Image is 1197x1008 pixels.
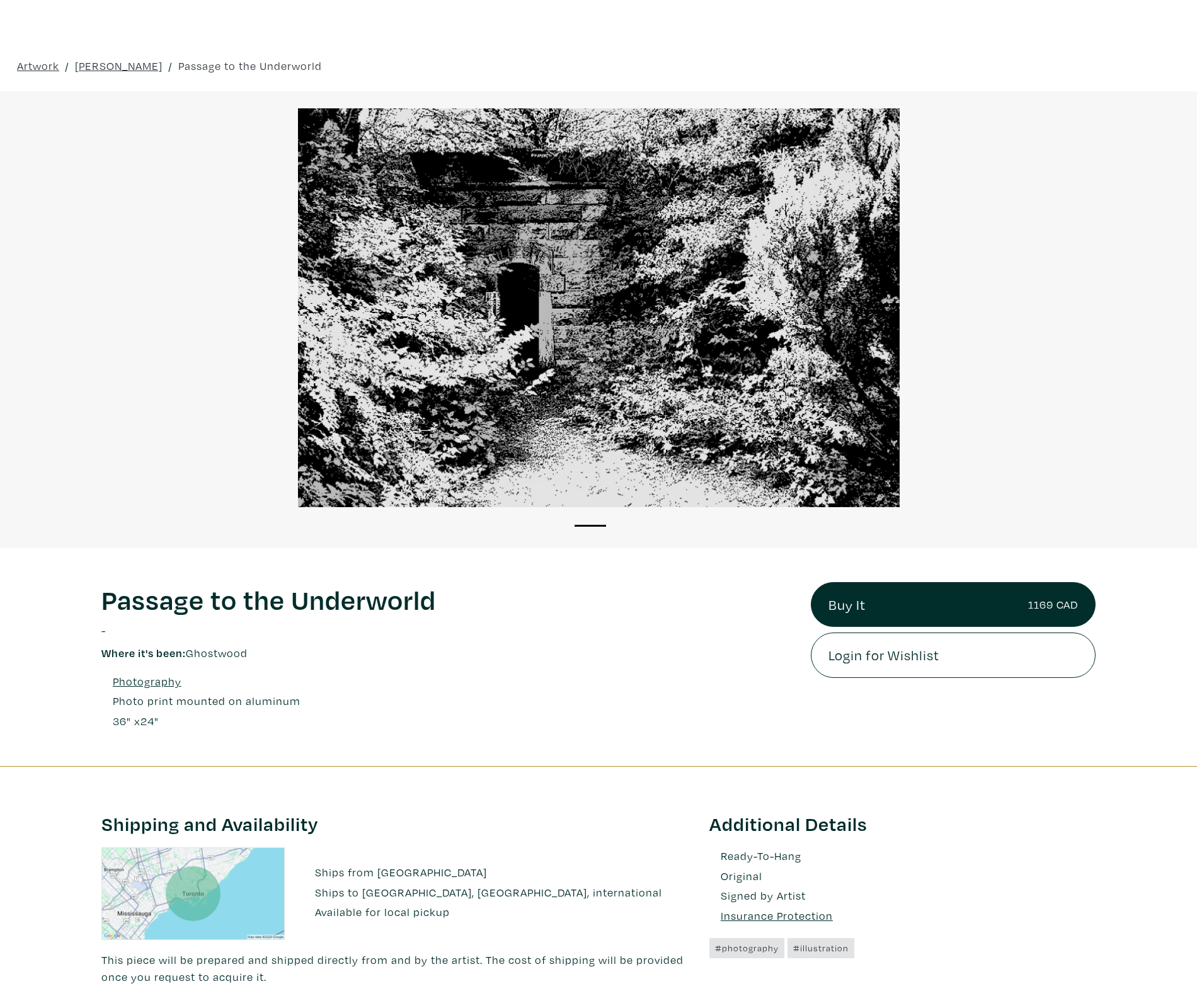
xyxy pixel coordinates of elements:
[709,908,833,923] a: Insurance Protection
[113,692,301,709] a: Photo print mounted on aluminum
[101,582,792,616] h1: Passage to the Underworld
[828,644,939,666] span: Login for Wishlist
[168,57,173,74] span: /
[17,57,59,74] a: Artwork
[65,57,69,74] span: /
[709,847,1096,864] li: Ready-To-Hang
[113,674,181,689] u: Photography
[1028,596,1078,613] small: 1169 CAD
[811,582,1096,627] a: Buy It1169 CAD
[304,864,690,881] li: Ships from [GEOGRAPHIC_DATA]
[101,951,690,985] p: This piece will be prepared and shipped directly from and by the artist. The cost of shipping wil...
[709,887,1096,904] li: Signed by Artist
[811,633,1096,678] a: Login for Wishlist
[304,903,690,920] li: Available for local pickup
[75,57,163,74] a: [PERSON_NAME]
[113,713,159,730] div: " x "
[709,938,784,958] a: #photography
[140,714,154,728] span: 24
[721,908,833,923] u: Insurance Protection
[113,714,127,728] span: 36
[101,622,792,639] p: -
[178,57,322,74] a: Passage to the Underworld
[113,673,181,690] a: Photography
[787,938,854,958] a: #illustration
[101,847,285,940] img: staticmap
[101,644,792,661] p: Ghostwood
[304,884,690,901] li: Ships to [GEOGRAPHIC_DATA], [GEOGRAPHIC_DATA], international
[101,812,690,836] h3: Shipping and Availability
[709,812,1096,836] h3: Additional Details
[709,868,1096,885] li: Original
[575,525,606,527] button: 1 of 1
[101,646,186,660] span: Where it's been:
